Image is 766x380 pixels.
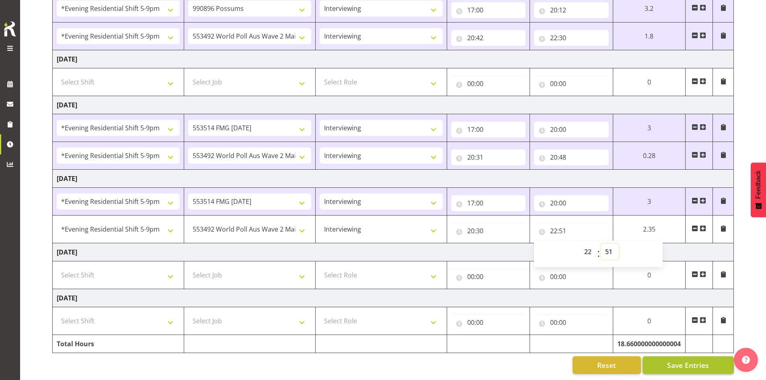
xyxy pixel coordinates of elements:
input: Click to select... [451,2,526,18]
img: Rosterit icon logo [2,20,18,38]
input: Click to select... [534,314,608,331]
span: Feedback [755,170,762,199]
input: Click to select... [534,121,608,138]
input: Click to select... [534,269,608,285]
td: [DATE] [53,243,734,261]
td: 3 [613,114,685,142]
td: 2.35 [613,216,685,243]
td: 1.8 [613,23,685,50]
input: Click to select... [534,76,608,92]
input: Click to select... [534,223,608,239]
span: Reset [597,360,616,370]
button: Reset [573,356,641,374]
img: help-xxl-2.png [742,356,750,364]
td: [DATE] [53,289,734,307]
input: Click to select... [451,30,526,46]
button: Save Entries [643,356,734,374]
td: [DATE] [53,96,734,114]
input: Click to select... [451,76,526,92]
td: 0 [613,307,685,335]
td: 0.28 [613,142,685,170]
input: Click to select... [451,121,526,138]
td: 0 [613,68,685,96]
td: 0 [613,261,685,289]
td: Total Hours [53,335,184,353]
input: Click to select... [534,195,608,211]
input: Click to select... [451,269,526,285]
td: 18.660000000000004 [613,335,685,353]
button: Feedback - Show survey [751,162,766,217]
input: Click to select... [451,149,526,165]
input: Click to select... [534,2,608,18]
td: 3 [613,188,685,216]
span: Save Entries [667,360,709,370]
td: [DATE] [53,170,734,188]
span: : [597,244,600,264]
td: [DATE] [53,50,734,68]
input: Click to select... [451,195,526,211]
input: Click to select... [451,223,526,239]
input: Click to select... [534,30,608,46]
input: Click to select... [534,149,608,165]
input: Click to select... [451,314,526,331]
